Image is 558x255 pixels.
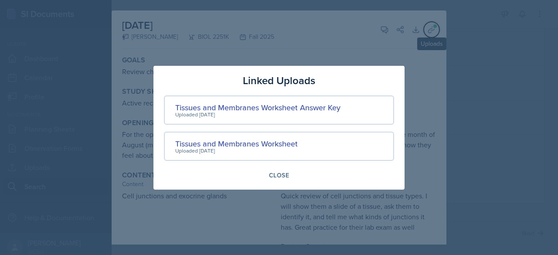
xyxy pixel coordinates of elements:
[175,102,340,113] div: Tissues and Membranes Worksheet Answer Key
[243,73,315,88] h3: Linked Uploads
[175,138,298,150] div: Tissues and Membranes Worksheet
[175,111,340,119] div: Uploaded [DATE]
[269,172,289,179] div: Close
[263,168,295,183] button: Close
[175,147,298,155] div: Uploaded [DATE]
